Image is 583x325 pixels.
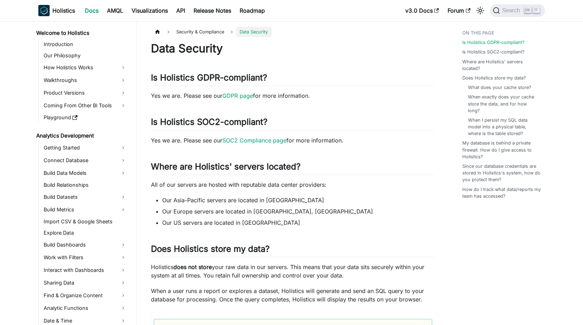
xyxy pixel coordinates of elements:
[42,217,129,227] a: Import CSV & Google Sheets
[236,27,271,37] span: Data Security
[42,142,129,153] a: Getting Started
[173,27,228,37] span: Security & Compliance
[151,117,434,130] h2: Is Holistics SOC2-compliant?
[42,87,129,98] a: Product Versions
[533,7,540,13] kbd: K
[462,140,541,160] a: My database is behind a private firewall. How do I give access to Holistics?
[198,263,212,270] strong: store
[162,207,434,216] li: Our Europe servers are located in [GEOGRAPHIC_DATA], [GEOGRAPHIC_DATA]
[38,5,75,16] a: HolisticsHolistics
[42,290,129,301] a: Find & Organize Content
[151,72,434,86] h2: Is Holistics GDPR-compliant?
[42,191,129,203] a: Build Datasets
[475,5,486,16] button: Switch between dark and light mode (currently light mode)
[42,39,129,49] a: Introduction
[42,302,129,314] a: Analytic Functions
[42,62,129,73] a: How Holistics Works
[443,5,475,16] a: Forum
[462,75,526,81] a: Does Holistics store my data?
[172,5,189,16] a: API
[42,252,129,263] a: Work with Filters
[42,113,129,122] a: Playground
[38,5,50,16] img: Holistics
[468,94,538,114] a: When exactly does your cache store the data, and for how long?
[151,244,434,257] h2: Does Holistics store my data?
[42,265,129,276] a: Interact with Dashboards
[42,239,129,250] a: Build Dashboards
[42,51,129,60] a: Our Philosophy
[81,5,103,16] a: Docs
[151,91,434,100] p: Yes we are. Please see our for more information.
[42,75,129,86] a: Walkthroughs
[127,5,172,16] a: Visualizations
[162,218,434,227] li: Our US servers are located in [GEOGRAPHIC_DATA]
[462,39,525,46] a: Is Holistics GDPR-compliant?
[31,21,137,325] nav: Docs sidebar
[462,49,525,55] a: Is Holistics SOC2-compliant?
[462,58,541,72] a: Where are Holistics' servers located?
[42,180,129,190] a: Build Relationships
[189,5,235,16] a: Release Notes
[52,6,75,15] b: Holistics
[468,84,531,91] a: What does your cache store?
[151,136,434,145] p: Yes we are. Please see our for more information.
[151,180,434,189] p: All of our servers are hosted with reputable data center providers:
[151,27,164,37] a: Home page
[235,5,269,16] a: Roadmap
[401,5,443,16] a: v3.0 Docs
[162,196,434,204] li: Our Asia-Pacific servers are located in [GEOGRAPHIC_DATA]
[468,117,538,137] a: When I persist my SQL data model into a physical table, where is the table stored?
[151,27,434,37] nav: Breadcrumbs
[34,131,129,141] a: Analytics Development
[42,277,129,288] a: Sharing Data
[222,92,253,99] a: GDPR page
[490,4,545,17] button: Search (Ctrl+K)
[222,137,286,144] a: SOC2 Compliance page
[151,263,434,280] p: Holistics your raw data in our servers. This means that your data sits securely within your syste...
[103,5,127,16] a: AMQL
[42,167,129,179] a: Build Data Models
[42,155,129,166] a: Connect Database
[42,228,129,238] a: Explore Data
[462,163,541,183] a: Since our database credentials are stored in Holistics's system, how do you protect them?
[500,7,524,14] span: Search
[151,287,434,304] p: When a user runs a report or explores a dataset, Holistics will generate and send an SQL query to...
[462,186,541,199] a: How do I track what data/reports my team has accessed?
[151,42,434,56] h1: Data Security
[151,161,434,175] h2: Where are Holistics' servers located?
[42,204,129,215] a: Build Metrics
[42,100,129,111] a: Coming From Other BI Tools
[173,263,197,270] strong: does not
[34,28,129,38] a: Welcome to Holistics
